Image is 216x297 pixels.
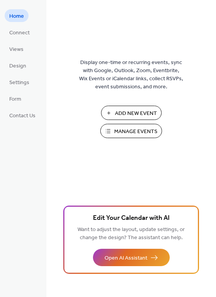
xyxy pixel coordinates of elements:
a: Design [5,59,31,72]
span: Want to adjust the layout, update settings, or change the design? The assistant can help. [78,224,185,243]
a: Form [5,92,26,105]
span: Views [9,46,24,54]
a: Settings [5,76,34,88]
a: Home [5,9,29,22]
span: Edit Your Calendar with AI [93,213,170,224]
a: Views [5,42,28,55]
span: Home [9,12,24,20]
span: Form [9,95,21,103]
button: Manage Events [100,124,162,138]
span: Open AI Assistant [105,254,147,262]
button: Add New Event [101,106,162,120]
a: Contact Us [5,109,40,121]
span: Settings [9,79,29,87]
span: Add New Event [115,110,157,118]
a: Connect [5,26,34,39]
span: Design [9,62,26,70]
span: Contact Us [9,112,35,120]
button: Open AI Assistant [93,249,170,266]
span: Connect [9,29,30,37]
span: Manage Events [114,128,157,136]
span: Display one-time or recurring events, sync with Google, Outlook, Zoom, Eventbrite, Wix Events or ... [79,59,183,91]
